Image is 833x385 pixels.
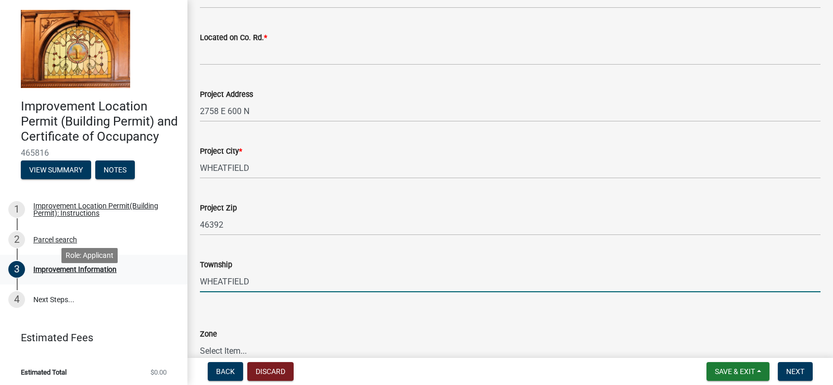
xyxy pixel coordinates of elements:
[247,362,294,381] button: Discard
[33,236,77,243] div: Parcel search
[786,367,804,376] span: Next
[200,331,217,338] label: Zone
[95,167,135,175] wm-modal-confirm: Notes
[200,34,267,42] label: Located on Co. Rd.
[200,91,253,98] label: Project Address
[8,231,25,248] div: 2
[61,248,118,263] div: Role: Applicant
[150,369,167,376] span: $0.00
[21,148,167,158] span: 465816
[21,160,91,179] button: View Summary
[778,362,813,381] button: Next
[8,201,25,218] div: 1
[33,266,117,273] div: Improvement Information
[216,367,235,376] span: Back
[8,327,171,348] a: Estimated Fees
[21,167,91,175] wm-modal-confirm: Summary
[21,99,179,144] h4: Improvement Location Permit (Building Permit) and Certificate of Occupancy
[8,261,25,278] div: 3
[208,362,243,381] button: Back
[33,202,171,217] div: Improvement Location Permit(Building Permit): Instructions
[200,262,232,269] label: Township
[8,291,25,308] div: 4
[715,367,755,376] span: Save & Exit
[706,362,769,381] button: Save & Exit
[21,369,67,376] span: Estimated Total
[21,10,130,88] img: Jasper County, Indiana
[95,160,135,179] button: Notes
[200,205,237,212] label: Project Zip
[200,148,242,155] label: Project City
